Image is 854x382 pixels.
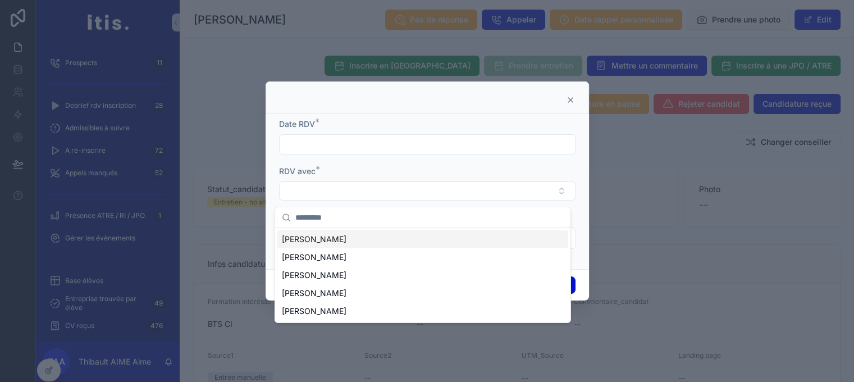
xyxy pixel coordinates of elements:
span: [PERSON_NAME] [282,306,346,317]
div: Suggestions [275,228,570,322]
span: Date RDV [279,119,315,129]
span: RDV avec [279,166,316,176]
span: [PERSON_NAME] [282,252,346,263]
span: [PERSON_NAME] [282,270,346,281]
span: [PERSON_NAME] [282,288,346,299]
span: [PERSON_NAME] [282,234,346,245]
button: Select Button [279,181,576,201]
